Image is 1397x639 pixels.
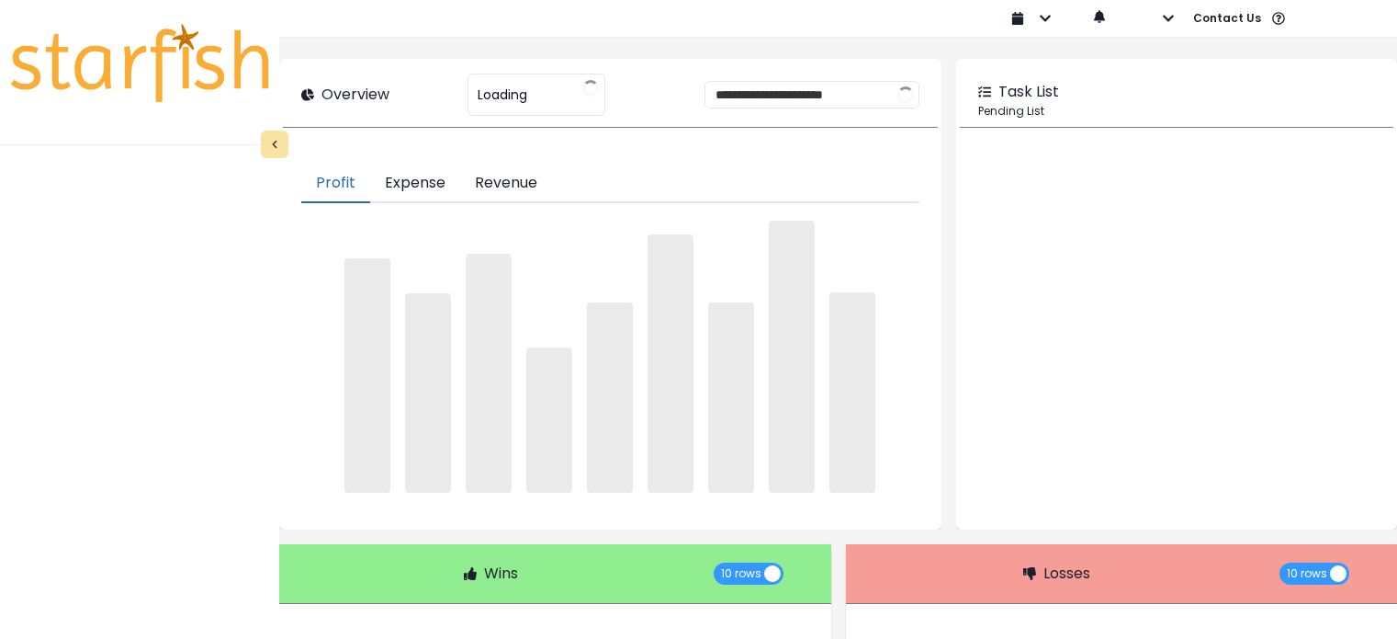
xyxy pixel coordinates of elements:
[484,563,518,585] p: Wins
[708,302,754,493] span: ‌
[721,563,761,585] span: 10 rows
[478,75,527,114] span: Loading
[769,221,815,493] span: ‌
[587,302,633,493] span: ‌
[460,165,552,203] button: Revenue
[829,292,875,493] span: ‌
[344,258,390,493] span: ‌
[370,165,460,203] button: Expense
[648,234,693,493] span: ‌
[1043,563,1090,585] p: Losses
[1287,563,1327,585] span: 10 rows
[405,293,451,493] span: ‌
[998,81,1059,103] p: Task List
[978,103,1375,120] p: Pending List
[301,165,370,203] button: Profit
[526,348,572,493] span: ‌
[321,84,389,106] p: Overview
[466,254,512,493] span: ‌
